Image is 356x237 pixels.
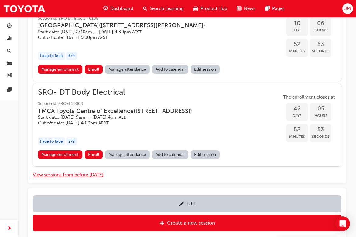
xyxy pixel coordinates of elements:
[310,105,331,112] span: 05
[310,112,331,119] span: Hours
[310,41,331,48] span: 53
[103,5,108,12] span: guage-icon
[88,152,99,157] span: Enroll
[38,89,202,96] span: SRO- DT Body Electrical
[191,65,220,74] a: Edit session
[159,221,165,227] span: plus-icon
[286,126,308,133] span: 52
[66,52,77,60] div: 6 / 9
[286,112,308,119] span: Days
[232,2,260,15] a: news-iconNews
[38,65,82,74] a: Manage enrollment
[344,5,351,12] span: JM
[189,2,232,15] a: car-iconProduct Hub
[85,65,103,74] button: Enroll
[85,150,103,159] button: Enroll
[286,133,308,140] span: Minutes
[66,137,77,146] div: 2 / 9
[38,3,336,76] button: ERO DT Body Electrical - 0108Session id: ERO DT Elec 1 - 0108[GEOGRAPHIC_DATA]([STREET_ADDRESS][P...
[335,216,350,231] div: Open Intercom Messenger
[38,120,192,126] h5: Cut off date: [DATE] 4:00pm
[110,5,133,12] span: Dashboard
[167,220,215,226] div: Create a new session
[38,35,205,40] h5: Cut off date: [DATE] 5:00pm
[98,120,109,126] span: Australian Eastern Daylight Time AEDT
[38,89,336,161] button: SRO- DT Body ElectricalSession id: SROEL10008TMCA Toyota Centre of Excellence([STREET_ADDRESS])St...
[282,94,336,101] span: The enrollment closes at
[286,20,308,27] span: 10
[310,20,331,27] span: 06
[150,5,184,12] span: Search Learning
[143,5,147,12] span: search-icon
[7,73,12,78] span: news-icon
[7,88,12,93] span: pages-icon
[98,35,108,40] span: Australian Eastern Standard Time AEST
[105,65,150,74] a: Manage attendance
[272,5,285,12] span: Pages
[193,5,198,12] span: car-icon
[265,5,270,12] span: pages-icon
[138,2,189,15] a: search-iconSearch Learning
[33,215,341,231] a: Create a new session
[342,3,353,14] button: JM
[286,105,308,112] span: 42
[38,22,205,29] h3: [GEOGRAPHIC_DATA] ( [STREET_ADDRESS][PERSON_NAME] )
[310,133,331,140] span: Seconds
[310,126,331,133] span: 53
[179,201,184,208] span: pencil-icon
[310,48,331,55] span: Seconds
[38,29,205,35] h5: Start date: [DATE] 8:30am , - [DATE] 4:30pm
[3,2,46,15] img: Trak
[200,5,227,12] span: Product Hub
[152,65,189,74] a: Add to calendar
[38,52,65,60] div: Face to face
[119,115,129,120] span: Australian Eastern Daylight Time AEDT
[33,195,341,212] a: Edit
[88,67,99,72] span: Enroll
[260,2,289,15] a: pages-iconPages
[7,36,12,42] span: chart-icon
[191,150,220,159] a: Edit session
[7,48,11,54] span: search-icon
[33,171,104,178] button: View sessions from before [DATE]
[38,114,192,120] h5: Start date: [DATE] 9am , - [DATE] 4pm
[7,24,12,29] span: guage-icon
[310,27,331,34] span: Hours
[152,150,189,159] a: Add to calendar
[237,5,241,12] span: news-icon
[7,225,12,232] span: next-icon
[38,100,202,107] span: Session id: SROEL10008
[187,201,195,207] div: Edit
[286,41,308,48] span: 52
[98,2,138,15] a: guage-iconDashboard
[38,137,65,146] div: Face to face
[244,5,255,12] span: News
[7,61,12,66] span: car-icon
[38,150,82,159] a: Manage enrollment
[286,48,308,55] span: Minutes
[38,15,215,22] span: Session id: ERO DT Elec 1 - 0108
[132,29,142,35] span: Australian Eastern Standard Time AEST
[38,107,192,114] h3: TMCA Toyota Centre of Excellence ( [STREET_ADDRESS] )
[105,150,150,159] a: Manage attendance
[286,27,308,34] span: Days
